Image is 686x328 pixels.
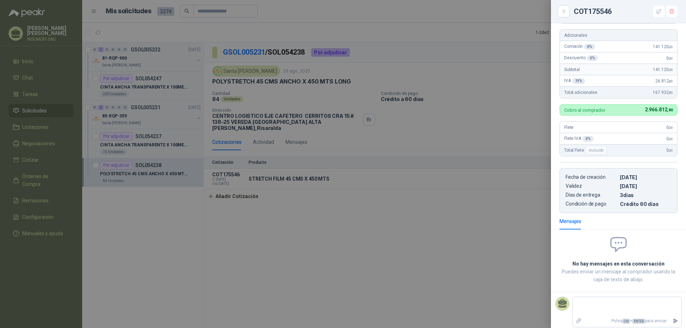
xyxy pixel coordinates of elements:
[645,107,673,112] span: 2.966.812
[668,148,673,152] span: ,00
[666,125,673,130] span: 0
[620,183,671,189] p: [DATE]
[584,44,595,50] div: 6 %
[620,174,671,180] p: [DATE]
[620,192,671,198] p: 3 dias
[566,174,617,180] p: Fecha de creación
[564,67,580,72] span: Subtotal
[572,78,585,84] div: 19 %
[560,260,677,268] h2: No hay mensajes en esta conversación
[668,91,673,95] span: ,80
[564,44,595,50] span: Comisión
[667,108,673,112] span: ,80
[564,146,608,155] span: Total Flete
[668,45,673,49] span: ,00
[566,201,617,207] p: Condición de pago
[668,56,673,60] span: ,00
[564,136,593,142] span: Flete IVA
[560,7,568,16] button: Close
[573,315,585,327] label: Adjuntar archivos
[560,87,677,98] div: Total adicionales
[574,6,677,17] div: COT175546
[655,79,673,84] span: 26.812
[668,68,673,72] span: ,00
[585,146,607,155] div: Incluido
[566,183,617,189] p: Validez
[653,44,673,49] span: 141.120
[622,319,630,324] span: Ctrl
[564,78,585,84] span: IVA
[666,136,673,141] span: 0
[666,56,673,61] span: 0
[585,315,670,327] p: Pulsa + para enviar
[668,79,673,83] span: ,80
[653,90,673,95] span: 167.932
[564,125,573,130] span: Flete
[560,217,581,225] div: Mensajes
[666,148,673,153] span: 0
[587,55,598,61] div: 0 %
[668,137,673,141] span: ,00
[670,315,681,327] button: Enviar
[560,268,677,283] p: Puedes enviar un mensaje al comprador usando la caja de texto de abajo.
[560,30,677,41] div: Adicionales
[564,108,605,112] p: Cobro al comprador
[566,192,617,198] p: Días de entrega
[632,319,645,324] span: ENTER
[564,55,598,61] span: Descuento
[583,136,593,142] div: 0 %
[620,201,671,207] p: Crédito 60 días
[668,126,673,130] span: ,00
[653,67,673,72] span: 141.120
